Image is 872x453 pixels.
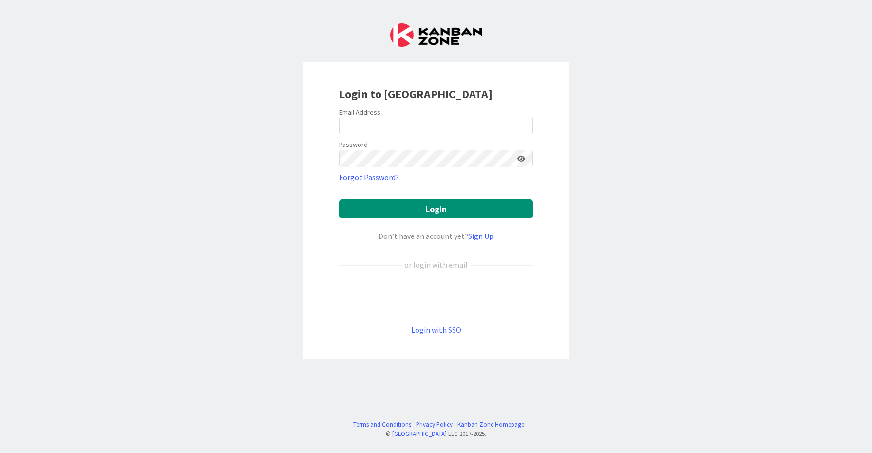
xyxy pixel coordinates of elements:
[339,171,399,183] a: Forgot Password?
[348,429,524,438] div: © LLC 2017- 2025 .
[392,430,447,437] a: [GEOGRAPHIC_DATA]
[339,199,533,218] button: Login
[339,230,533,242] div: Don’t have an account yet?
[402,259,470,271] div: or login with email
[468,231,493,241] a: Sign Up
[411,325,461,335] a: Login with SSO
[339,87,493,102] b: Login to [GEOGRAPHIC_DATA]
[390,23,482,47] img: Kanban Zone
[334,287,538,308] iframe: Sign in with Google Button
[339,108,380,117] label: Email Address
[416,420,453,429] a: Privacy Policy
[457,420,524,429] a: Kanban Zone Homepage
[353,420,411,429] a: Terms and Conditions
[339,140,368,150] label: Password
